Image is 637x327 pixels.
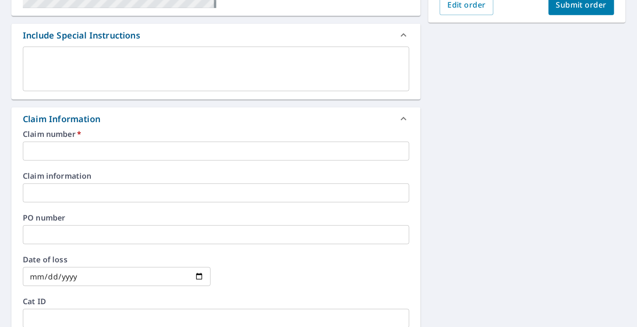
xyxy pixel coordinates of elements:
[11,107,421,130] div: Claim Information
[23,256,211,263] label: Date of loss
[23,214,409,221] label: PO number
[11,24,421,47] div: Include Special Instructions
[23,113,100,125] div: Claim Information
[23,29,140,42] div: Include Special Instructions
[23,172,409,180] label: Claim information
[23,130,409,138] label: Claim number
[23,298,409,305] label: Cat ID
